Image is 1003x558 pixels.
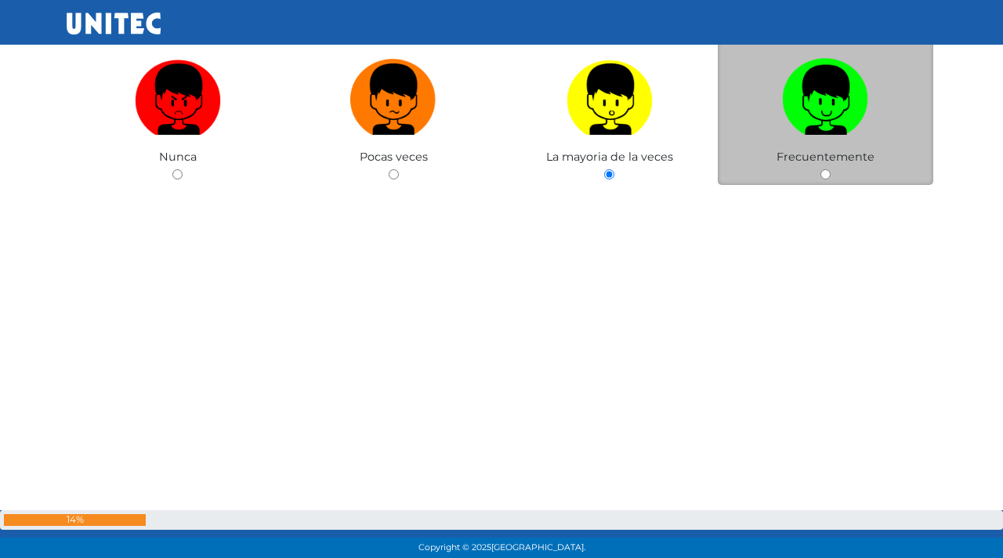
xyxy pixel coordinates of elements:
img: Pocas veces [350,53,436,135]
span: [GEOGRAPHIC_DATA]. [491,542,585,553]
img: La mayoria de la veces [567,53,653,135]
span: Frecuentemente [777,150,874,164]
img: UNITEC [67,13,161,34]
span: Pocas veces [360,150,428,164]
span: La mayoria de la veces [546,150,673,164]
img: Frecuentemente [782,53,868,135]
div: 14% [4,514,146,526]
img: Nunca [135,53,221,135]
span: Nunca [159,150,197,164]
